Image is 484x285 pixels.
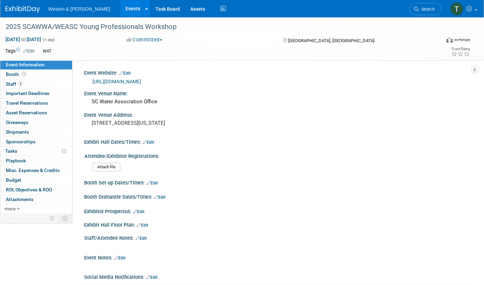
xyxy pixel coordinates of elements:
[84,110,470,118] div: Event Venue Address:
[446,37,453,42] img: Format-Inperson.png
[21,72,27,77] span: Booth not reserved yet
[0,118,72,127] a: Giveaways
[6,120,28,125] span: Giveaways
[84,272,470,281] div: Social Media Notifications:
[20,37,27,42] span: to
[6,100,48,106] span: Travel Reservations
[137,223,148,228] a: Edit
[147,181,158,186] a: Edit
[6,158,26,163] span: Playbook
[451,47,470,51] div: Event Rating
[143,140,154,145] a: Edit
[18,81,23,86] span: 2
[84,253,470,262] div: Event Notes:
[84,233,470,242] div: Staff/Attendee Notes:
[0,98,72,108] a: Travel Reservations
[6,91,49,96] span: Important Deadlines
[288,38,374,43] span: [GEOGRAPHIC_DATA], [GEOGRAPHIC_DATA]
[4,206,16,211] span: more
[0,204,72,213] a: more
[0,156,72,165] a: Playbook
[42,38,55,42] span: (1 day)
[5,47,34,55] td: Tags
[401,36,470,46] div: Event Format
[410,3,441,15] a: Search
[6,62,44,67] span: Event Information
[0,195,72,204] a: Attachments
[0,79,72,89] a: Staff2
[6,72,27,77] span: Booth
[5,36,41,42] span: [DATE] [DATE]
[5,148,17,154] span: Tasks
[46,214,58,223] td: Personalize Event Tab Strip
[6,187,52,192] span: ROI, Objectives & ROO
[0,166,72,175] a: Misc. Expenses & Credits
[0,146,72,156] a: Tasks
[92,79,141,84] a: [URL][DOMAIN_NAME]
[146,275,158,280] a: Edit
[0,70,72,79] a: Booth
[6,110,47,115] span: Asset Reservations
[84,220,470,229] div: Exhibit Hall Floor Plan:
[6,197,33,202] span: Attachments
[450,2,463,16] img: Tiffanie Knobloch
[454,37,470,42] div: In-Person
[6,177,21,183] span: Budget
[84,151,467,160] div: Attendee/Exhibitor Registrations:
[92,120,238,126] pre: [STREET_ADDRESS][US_STATE]
[3,21,431,33] div: 2025 SCAWWA/WEASC Young Professionals Workshop
[6,81,23,87] span: Staff
[0,108,72,117] a: Asset Reservations
[84,192,470,201] div: Booth Dismantle Dates/Times:
[0,175,72,185] a: Budget
[58,214,72,223] td: Toggle Event Tabs
[119,71,131,76] a: Edit
[124,36,165,44] button: Committed
[0,137,72,146] a: Sponsorships
[0,60,72,69] a: Event Information
[0,127,72,137] a: Shipments
[6,6,40,13] img: ExhibitDay
[114,256,125,260] a: Edit
[6,139,36,144] span: Sponsorships
[48,6,110,12] span: Weston & [PERSON_NAME]
[419,7,435,12] span: Search
[6,129,29,135] span: Shipments
[84,137,470,146] div: Exhibit Hall Dates/Times:
[0,89,72,98] a: Important Deadlines
[0,185,72,194] a: ROI, Objectives & ROO
[41,48,53,55] div: WAT
[84,178,470,187] div: Booth Set-up Dates/Times:
[154,195,165,200] a: Edit
[23,49,34,54] a: Edit
[84,206,470,215] div: Exhibitor Prospectus:
[84,68,470,77] div: Event Website:
[89,96,465,107] div: SC Water Association Office
[135,236,147,241] a: Edit
[133,209,144,214] a: Edit
[6,168,60,173] span: Misc. Expenses & Credits
[84,88,470,97] div: Event Venue Name:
